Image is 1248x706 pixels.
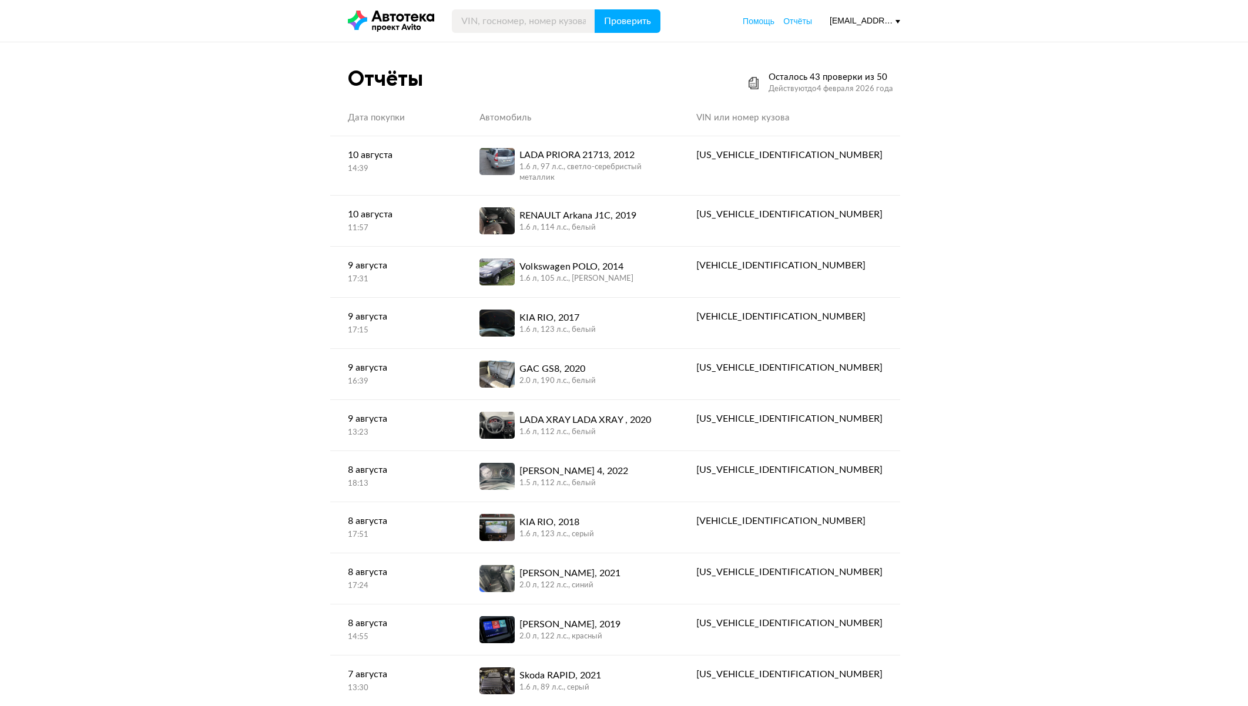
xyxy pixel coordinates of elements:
[519,362,596,376] div: GAC GS8, 2020
[462,655,679,706] a: Skoda RAPID, 20211.6 л, 89 л.c., серый
[679,502,900,540] a: [VEHICLE_IDENTIFICATION_NUMBER]
[519,209,636,223] div: RENAULT Arkana J1C, 2019
[519,376,596,386] div: 2.0 л, 190 л.c., белый
[595,9,660,33] button: Проверить
[679,400,900,438] a: [US_VEHICLE_IDENTIFICATION_NUMBER]
[696,112,883,124] div: VIN или номер кузова
[679,136,900,174] a: [US_VEHICLE_IDENTIFICATION_NUMBER]
[696,514,883,528] div: [VEHICLE_IDENTIFICATION_NUMBER]
[519,464,628,478] div: [PERSON_NAME] 4, 2022
[348,632,444,643] div: 14:55
[519,260,633,274] div: Volkswagen POLO, 2014
[348,530,444,540] div: 17:51
[348,310,444,324] div: 9 августа
[348,581,444,591] div: 17:24
[519,529,594,540] div: 1.6 л, 123 л.c., серый
[679,298,900,335] a: [VEHICLE_IDENTIFICATION_NUMBER]
[830,15,900,26] div: [EMAIL_ADDRESS][DOMAIN_NAME]
[330,247,462,297] a: 9 августа17:31
[519,515,594,529] div: KIA RIO, 2018
[348,148,444,162] div: 10 августа
[330,136,462,186] a: 10 августа14:39
[696,565,883,579] div: [US_VEHICLE_IDENTIFICATION_NUMBER]
[679,553,900,591] a: [US_VEHICLE_IDENTIFICATION_NUMBER]
[330,553,462,603] a: 8 августа17:24
[452,9,595,33] input: VIN, госномер, номер кузова
[348,112,444,124] div: Дата покупки
[462,136,679,195] a: LADA PRIORA 21713, 20121.6 л, 97 л.c., светло-серебристый металлик
[348,479,444,489] div: 18:13
[696,667,883,681] div: [US_VEHICLE_IDENTIFICATION_NUMBER]
[348,274,444,285] div: 17:31
[679,349,900,386] a: [US_VEHICLE_IDENTIFICATION_NUMBER]
[696,463,883,477] div: [US_VEHICLE_IDENTIFICATION_NUMBER]
[348,565,444,579] div: 8 августа
[519,617,620,631] div: [PERSON_NAME], 2019
[769,72,893,83] div: Осталось 43 проверки из 50
[769,83,893,95] div: Действуют до 4 февраля 2026 года
[696,310,883,324] div: [VEHICLE_IDENTIFICATION_NUMBER]
[462,604,679,655] a: [PERSON_NAME], 20192.0 л, 122 л.c., красный
[330,349,462,399] a: 9 августа16:39
[679,451,900,489] a: [US_VEHICLE_IDENTIFICATION_NUMBER]
[348,164,444,174] div: 14:39
[743,15,774,27] a: Помощь
[348,361,444,375] div: 9 августа
[348,412,444,426] div: 9 августа
[519,223,636,233] div: 1.6 л, 114 л.c., белый
[696,616,883,630] div: [US_VEHICLE_IDENTIFICATION_NUMBER]
[696,412,883,426] div: [US_VEHICLE_IDENTIFICATION_NUMBER]
[462,298,679,348] a: KIA RIO, 20171.6 л, 123 л.c., белый
[462,502,679,553] a: KIA RIO, 20181.6 л, 123 л.c., серый
[330,502,462,552] a: 8 августа17:51
[696,207,883,221] div: [US_VEHICLE_IDENTIFICATION_NUMBER]
[348,325,444,336] div: 17:15
[519,631,620,642] div: 2.0 л, 122 л.c., красный
[519,325,596,335] div: 1.6 л, 123 л.c., белый
[348,376,444,387] div: 16:39
[696,258,883,273] div: [VEHICLE_IDENTIFICATION_NUMBER]
[348,223,444,234] div: 11:57
[519,162,661,183] div: 1.6 л, 97 л.c., светло-серебристый металлик
[679,196,900,233] a: [US_VEHICLE_IDENTIFICATION_NUMBER]
[519,683,601,693] div: 1.6 л, 89 л.c., серый
[348,667,444,681] div: 7 августа
[462,196,679,246] a: RENAULT Arkana J1C, 20191.6 л, 114 л.c., белый
[330,451,462,501] a: 8 августа18:13
[348,514,444,528] div: 8 августа
[462,349,679,399] a: GAC GS8, 20202.0 л, 190 л.c., белый
[519,311,596,325] div: KIA RIO, 2017
[348,463,444,477] div: 8 августа
[462,400,679,451] a: LADA XRAY LADA XRAY , 20201.6 л, 112 л.c., белый
[519,668,601,683] div: Skoda RAPID, 2021
[348,66,423,91] div: Отчёты
[679,247,900,284] a: [VEHICLE_IDENTIFICATION_NUMBER]
[330,400,462,450] a: 9 августа13:23
[696,361,883,375] div: [US_VEHICLE_IDENTIFICATION_NUMBER]
[519,427,651,438] div: 1.6 л, 112 л.c., белый
[696,148,883,162] div: [US_VEHICLE_IDENTIFICATION_NUMBER]
[348,683,444,694] div: 13:30
[679,604,900,642] a: [US_VEHICLE_IDENTIFICATION_NUMBER]
[743,16,774,26] span: Помощь
[330,604,462,654] a: 8 августа14:55
[462,247,679,297] a: Volkswagen POLO, 20141.6 л, 105 л.c., [PERSON_NAME]
[348,258,444,273] div: 9 августа
[330,655,462,705] a: 7 августа13:30
[330,196,462,246] a: 10 августа11:57
[348,616,444,630] div: 8 августа
[783,16,812,26] span: Отчёты
[348,207,444,221] div: 10 августа
[519,413,651,427] div: LADA XRAY LADA XRAY , 2020
[604,16,651,26] span: Проверить
[519,580,620,591] div: 2.0 л, 122 л.c., синий
[519,478,628,489] div: 1.5 л, 112 л.c., белый
[519,566,620,580] div: [PERSON_NAME], 2021
[462,553,679,604] a: [PERSON_NAME], 20212.0 л, 122 л.c., синий
[462,451,679,502] a: [PERSON_NAME] 4, 20221.5 л, 112 л.c., белый
[679,655,900,693] a: [US_VEHICLE_IDENTIFICATION_NUMBER]
[783,15,812,27] a: Отчёты
[519,274,633,284] div: 1.6 л, 105 л.c., [PERSON_NAME]
[348,428,444,438] div: 13:23
[479,112,661,124] div: Автомобиль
